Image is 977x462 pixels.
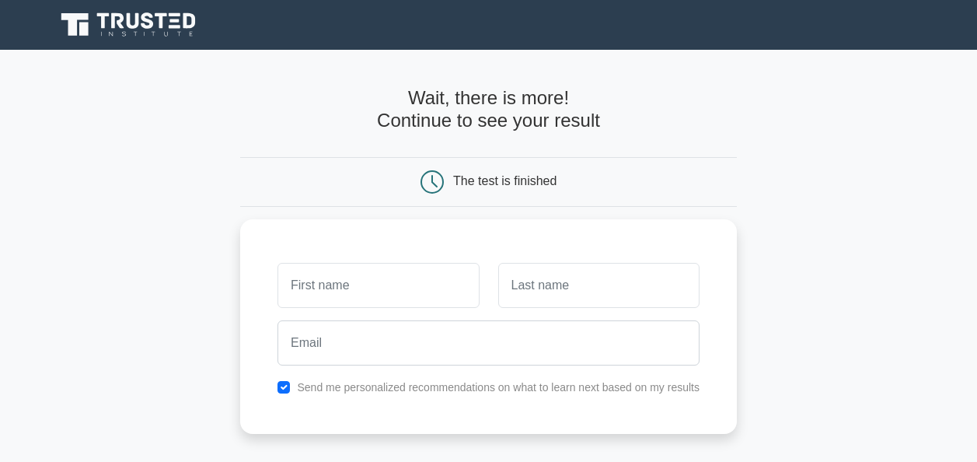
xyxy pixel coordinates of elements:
input: Email [277,320,700,366]
h4: Wait, there is more! Continue to see your result [240,87,737,132]
input: Last name [498,263,700,308]
input: First name [277,263,479,308]
div: The test is finished [453,174,557,187]
label: Send me personalized recommendations on what to learn next based on my results [297,381,700,394]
